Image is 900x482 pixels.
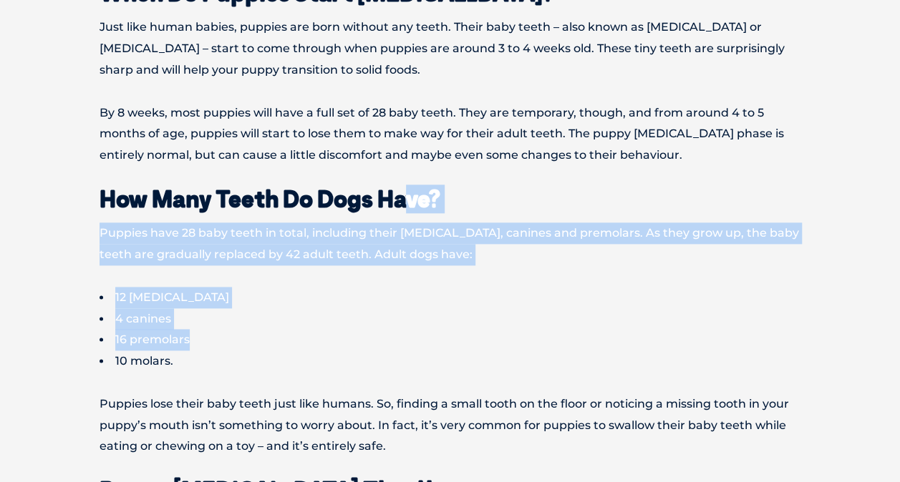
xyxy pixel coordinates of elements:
[100,287,801,308] li: 12 [MEDICAL_DATA]
[100,308,801,330] li: 4 canines
[100,102,801,166] p: By 8 weeks, most puppies will have a full set of 28 baby teeth. They are temporary, though, and f...
[100,222,801,265] p: Puppies have 28 baby teeth in total, including their [MEDICAL_DATA], canines and premolars. As th...
[100,329,801,350] li: 16 premolars
[100,350,801,372] li: 10 molars.
[100,16,801,80] p: Just like human babies, puppies are born without any teeth. Their baby teeth – also known as [MED...
[100,185,440,213] b: How Many Teeth Do Dogs Have?
[100,393,801,457] p: Puppies lose their baby teeth just like humans. So, finding a small tooth on the floor or noticin...
[872,65,886,79] button: Search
